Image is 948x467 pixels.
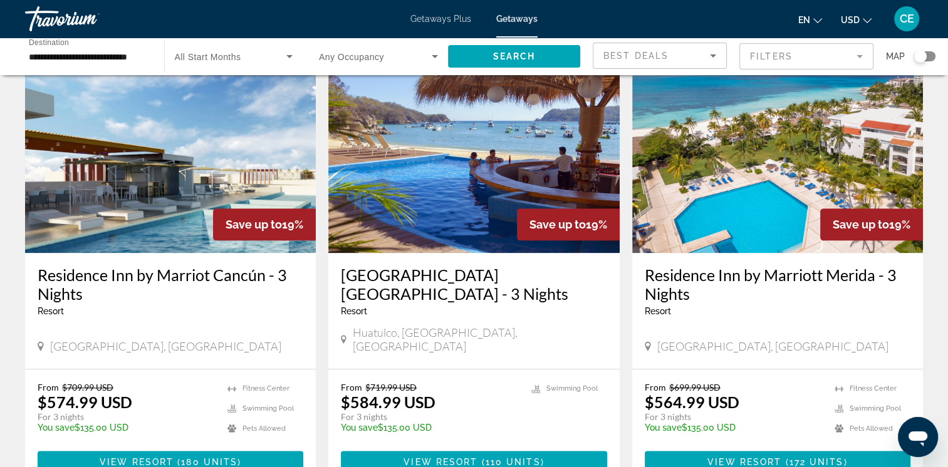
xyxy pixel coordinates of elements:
[328,53,619,253] img: 2475O01X.jpg
[38,265,303,303] a: Residence Inn by Marriot Cancún - 3 Nights
[38,382,59,393] span: From
[645,306,671,316] span: Resort
[100,457,174,467] span: View Resort
[410,14,471,24] a: Getaways Plus
[341,411,518,423] p: For 3 nights
[242,404,294,413] span: Swimming Pool
[645,393,739,411] p: $564.99 USD
[38,306,64,316] span: Resort
[38,423,75,433] span: You save
[175,52,241,62] span: All Start Months
[341,382,362,393] span: From
[226,218,282,231] span: Save up to
[645,265,910,303] a: Residence Inn by Marriott Merida - 3 Nights
[657,339,888,353] span: [GEOGRAPHIC_DATA], [GEOGRAPHIC_DATA]
[669,382,721,393] span: $699.99 USD
[645,411,822,423] p: For 3 nights
[833,218,889,231] span: Save up to
[789,457,843,467] span: 172 units
[319,52,384,62] span: Any Occupancy
[353,326,607,353] span: Huatulco, [GEOGRAPHIC_DATA], [GEOGRAPHIC_DATA]
[632,53,923,253] img: DS61O01X.jpg
[25,53,316,253] img: DW60E01X.jpg
[645,382,666,393] span: From
[850,424,893,433] span: Pets Allowed
[603,51,669,61] span: Best Deals
[341,265,607,303] a: [GEOGRAPHIC_DATA] [GEOGRAPHIC_DATA] - 3 Nights
[707,457,781,467] span: View Resort
[477,457,544,467] span: ( )
[38,423,215,433] p: $135.00 USD
[448,45,581,68] button: Search
[38,393,132,411] p: $574.99 USD
[341,423,378,433] span: You save
[496,14,538,24] a: Getaways
[820,208,923,240] div: 19%
[174,457,241,467] span: ( )
[38,411,215,423] p: For 3 nights
[242,424,286,433] span: Pets Allowed
[242,384,289,393] span: Fitness Center
[739,43,873,70] button: Filter
[890,6,923,32] button: User Menu
[492,51,535,61] span: Search
[900,13,914,25] span: CE
[645,423,682,433] span: You save
[529,218,586,231] span: Save up to
[886,48,905,65] span: Map
[798,15,810,25] span: en
[798,11,822,29] button: Change language
[341,393,435,411] p: $584.99 USD
[645,423,822,433] p: $135.00 USD
[62,382,113,393] span: $709.99 USD
[781,457,847,467] span: ( )
[898,417,938,457] iframe: Button to launch messaging window
[25,3,150,35] a: Travorium
[181,457,237,467] span: 180 units
[50,339,281,353] span: [GEOGRAPHIC_DATA], [GEOGRAPHIC_DATA]
[603,48,716,63] mat-select: Sort by
[850,384,897,393] span: Fitness Center
[546,384,598,393] span: Swimming Pool
[29,38,69,46] span: Destination
[404,457,477,467] span: View Resort
[850,404,901,413] span: Swimming Pool
[841,15,860,25] span: USD
[341,423,518,433] p: $135.00 USD
[365,382,417,393] span: $719.99 USD
[517,208,620,240] div: 19%
[213,208,316,240] div: 19%
[341,306,367,316] span: Resort
[486,457,541,467] span: 110 units
[841,11,872,29] button: Change currency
